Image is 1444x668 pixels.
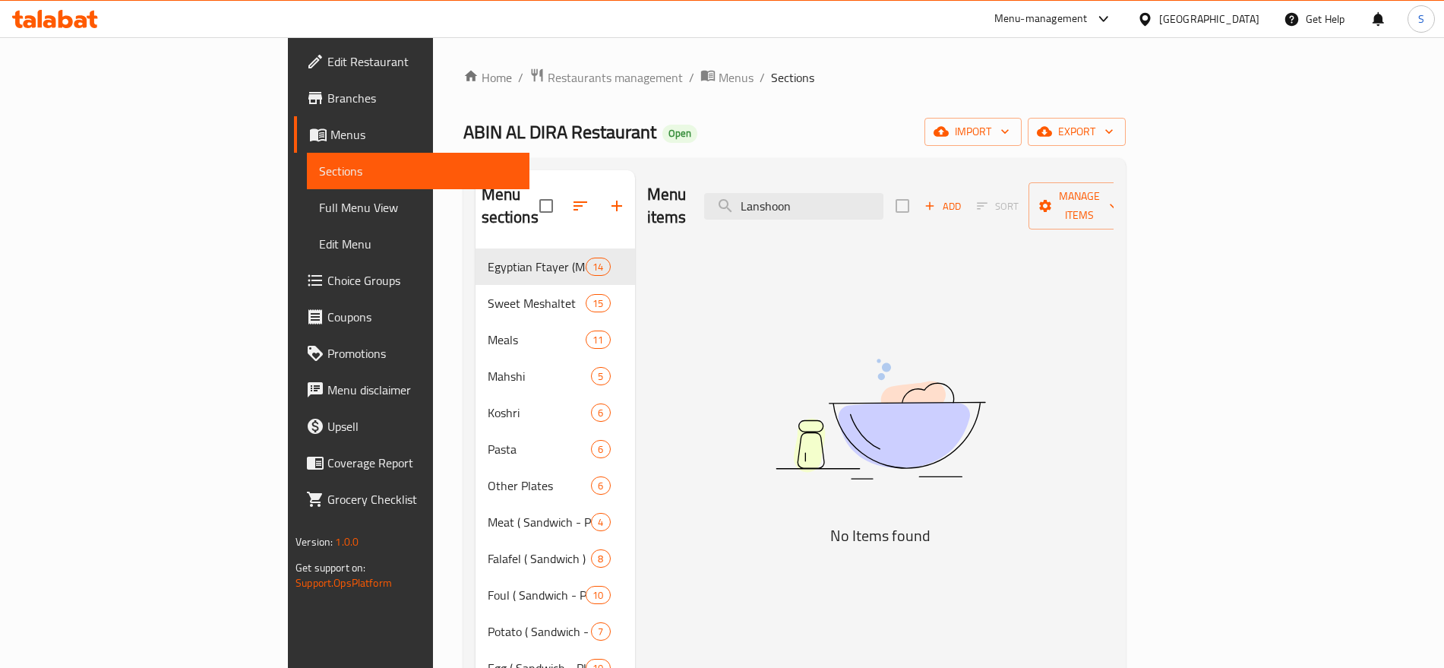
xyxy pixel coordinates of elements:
[476,613,635,650] div: Potato ( Sandwich - Plate )7
[690,524,1070,548] h5: No Items found
[586,331,610,349] div: items
[488,331,586,349] span: Meals
[689,68,694,87] li: /
[294,43,529,80] a: Edit Restaurant
[327,308,517,326] span: Coupons
[319,162,517,180] span: Sections
[1159,11,1259,27] div: [GEOGRAPHIC_DATA]
[295,558,365,578] span: Get support on:
[488,367,592,385] span: Mahshi
[591,549,610,568] div: items
[1041,187,1118,225] span: Manage items
[476,540,635,577] div: Falafel ( Sandwich )8
[327,417,517,435] span: Upsell
[591,440,610,458] div: items
[294,299,529,335] a: Coupons
[592,479,609,493] span: 6
[307,189,529,226] a: Full Menu View
[586,294,610,312] div: items
[591,404,610,422] div: items
[918,195,967,218] button: Add
[488,622,592,641] span: Potato ( Sandwich - Plate )
[924,118,1022,146] button: import
[327,490,517,508] span: Grocery Checklist
[294,262,529,299] a: Choice Groups
[335,532,359,552] span: 1.0.0
[294,116,529,153] a: Menus
[1028,118,1126,146] button: export
[700,68,754,87] a: Menus
[690,318,1070,520] img: dish.svg
[586,260,609,274] span: 14
[463,68,1126,87] nav: breadcrumb
[591,513,610,531] div: items
[662,127,697,140] span: Open
[327,344,517,362] span: Promotions
[704,193,883,220] input: search
[1028,182,1130,230] button: Manage items
[488,586,586,604] span: Foul ( Sandwich - Plate )
[937,122,1010,141] span: import
[586,296,609,311] span: 15
[592,552,609,566] span: 8
[562,188,599,224] span: Sort sections
[476,394,635,431] div: Koshri6
[488,513,592,531] span: Meat ( Sandwich - Plate )
[488,549,592,568] span: Falafel ( Sandwich )
[488,294,586,312] span: Sweet Meshaltet
[1040,122,1114,141] span: export
[592,369,609,384] span: 5
[476,431,635,467] div: Pasta6
[918,195,967,218] span: Add item
[548,68,683,87] span: Restaurants management
[294,80,529,116] a: Branches
[294,372,529,408] a: Menu disclaimer
[319,198,517,217] span: Full Menu View
[591,476,610,495] div: items
[591,367,610,385] div: items
[488,258,586,276] span: Egyptian Ftayer (Meshaltet)
[319,235,517,253] span: Edit Menu
[463,115,656,149] span: ABIN AL DIRA Restaurant
[307,226,529,262] a: Edit Menu
[1418,11,1424,27] span: S
[586,258,610,276] div: items
[327,89,517,107] span: Branches
[591,622,610,641] div: items
[994,10,1088,28] div: Menu-management
[294,408,529,445] a: Upsell
[488,476,592,495] div: Other Plates
[488,440,592,458] span: Pasta
[327,52,517,71] span: Edit Restaurant
[476,467,635,504] div: Other Plates6
[294,335,529,372] a: Promotions
[599,188,635,224] button: Add section
[922,198,963,215] span: Add
[488,404,592,422] span: Koshri
[586,588,609,603] span: 10
[647,183,687,229] h2: Menu items
[327,271,517,290] span: Choice Groups
[476,358,635,394] div: Mahshi5
[330,125,517,144] span: Menus
[760,68,765,87] li: /
[295,573,392,593] a: Support.OpsPlatform
[307,153,529,189] a: Sections
[592,625,609,639] span: 7
[592,442,609,457] span: 6
[476,285,635,321] div: Sweet Meshaltet15
[476,504,635,540] div: Meat ( Sandwich - Plate )4
[592,406,609,420] span: 6
[476,577,635,613] div: Foul ( Sandwich - Plate )10
[476,321,635,358] div: Meals11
